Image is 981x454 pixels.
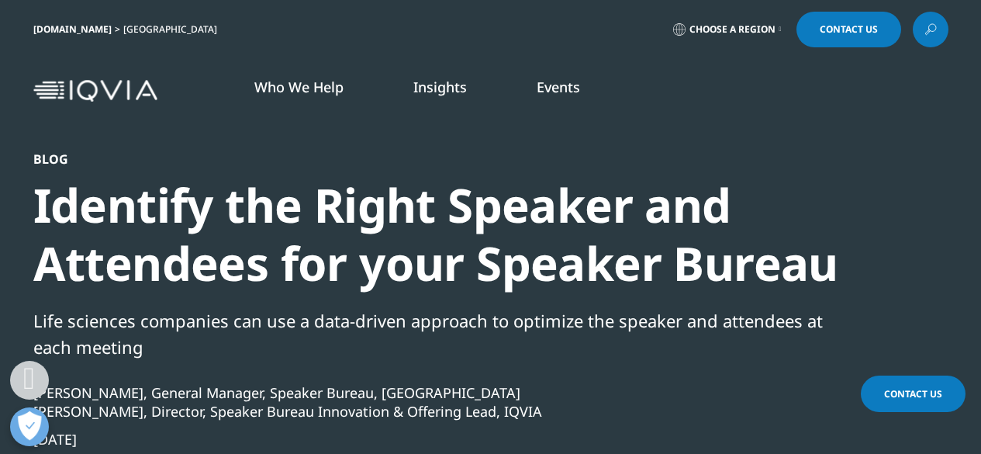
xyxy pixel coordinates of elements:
nav: Primary [164,54,948,127]
a: Who We Help [254,78,344,96]
a: Insights [413,78,467,96]
span: Contact Us [820,25,878,34]
div: Blog [33,151,865,167]
div: [GEOGRAPHIC_DATA] [123,23,223,36]
span: Choose a Region [689,23,775,36]
a: Contact Us [796,12,901,47]
img: IQVIA Healthcare Information Technology and Pharma Clinical Research Company [33,80,157,102]
button: Open Preferences [10,407,49,446]
a: Events [537,78,580,96]
a: [DOMAIN_NAME] [33,23,112,36]
div: Identify the Right Speaker and Attendees for your Speaker Bureau [33,176,865,293]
